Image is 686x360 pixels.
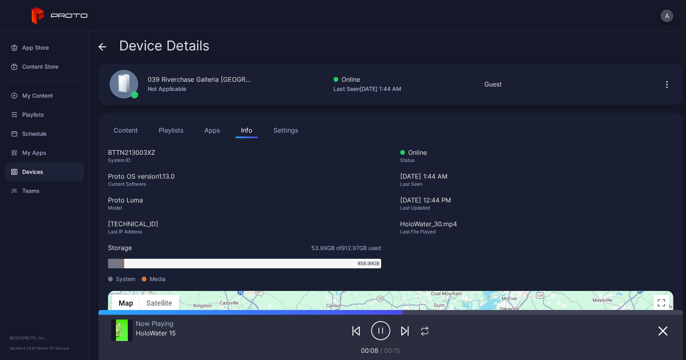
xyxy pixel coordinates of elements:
[400,229,673,235] div: Last File Played
[119,38,210,53] span: Device Details
[384,347,400,354] span: 00:15
[361,347,378,354] span: 00:08
[400,195,673,205] div: [DATE] 12:44 PM
[108,148,381,157] div: BTTN213003XZ
[108,157,381,164] div: System ID
[5,124,84,143] a: Schedule
[484,79,502,89] div: Guest
[311,244,381,252] span: 53.99 GB of 912.97 GB used
[199,122,225,138] button: Apps
[153,122,189,138] button: Playlists
[5,86,84,105] a: My Content
[358,260,380,267] span: 858.99 GB
[241,125,252,135] div: Info
[5,57,84,76] a: Content Store
[400,219,673,229] div: HoloWater_30.mp4
[653,295,669,311] button: Toggle fullscreen view
[333,84,401,94] div: Last Seen [DATE] 1:44 AM
[136,329,176,337] div: HoloWater 15
[10,335,79,341] div: © 2025 PROTO, Inc.
[148,84,251,94] div: Not Applicable
[380,347,382,354] span: /
[235,122,258,138] button: Info
[400,157,673,164] div: Status
[108,181,381,187] div: Current Software
[148,75,251,84] div: 039 Riverchase Galleria [GEOGRAPHIC_DATA]
[10,346,37,350] span: Version 1.13.0 •
[136,320,176,327] div: Now Playing
[108,219,381,229] div: [TECHNICAL_ID]
[140,295,179,311] button: Show satellite imagery
[268,122,304,138] button: Settings
[400,205,673,211] div: Last Updated
[333,75,401,84] div: Online
[108,171,381,181] div: Proto OS version 1.13.0
[112,295,140,311] button: Show street map
[5,181,84,200] a: Teams
[400,148,673,157] div: Online
[150,275,166,283] span: Media
[274,125,298,135] div: Settings
[37,346,69,350] a: Terms Of Service
[116,275,135,283] span: System
[108,195,381,205] div: Proto Luma
[661,10,673,22] button: A
[400,181,673,187] div: Last Seen
[108,243,132,252] div: Storage
[5,162,84,181] a: Devices
[400,171,673,195] div: [DATE] 1:44 AM
[5,143,84,162] a: My Apps
[5,38,84,57] a: App Store
[108,205,381,211] div: Model
[108,229,381,235] div: Last IP Address
[108,122,143,138] button: Content
[5,105,84,124] a: Playlists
